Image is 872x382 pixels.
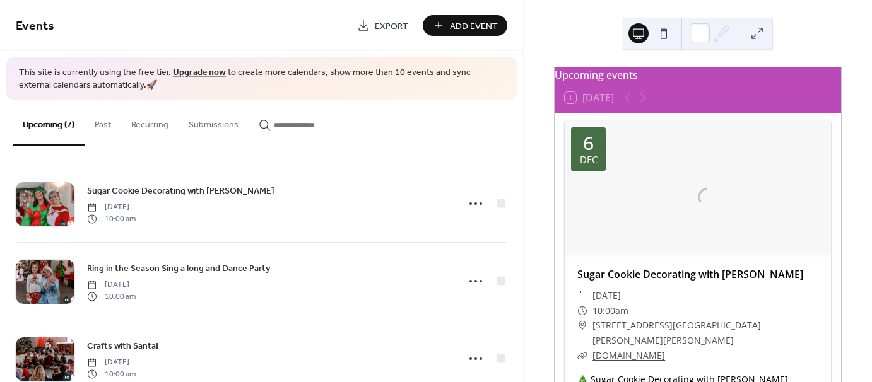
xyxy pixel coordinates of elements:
[423,15,507,36] button: Add Event
[87,213,136,224] span: 10:00 am
[592,349,665,361] a: [DOMAIN_NAME]
[348,15,418,36] a: Export
[450,20,498,33] span: Add Event
[375,20,408,33] span: Export
[87,340,158,353] span: Crafts with Santa!
[577,318,587,333] div: ​
[87,291,136,302] span: 10:00 am
[577,267,803,281] a: Sugar Cookie Decorating with [PERSON_NAME]
[583,134,594,153] div: 6
[555,67,841,83] div: Upcoming events
[85,100,121,144] button: Past
[87,183,274,198] a: Sugar Cookie Decorating with [PERSON_NAME]
[592,303,628,318] span: 10:00am
[87,279,136,291] span: [DATE]
[173,64,226,81] a: Upgrade now
[87,368,136,379] span: 10:00 am
[580,155,598,165] div: Dec
[87,357,136,368] span: [DATE]
[577,348,587,363] div: ​
[577,288,587,303] div: ​
[16,14,54,38] span: Events
[87,261,270,275] a: Ring in the Season Sing a long and Dance Party
[592,288,621,303] span: [DATE]
[577,303,587,318] div: ​
[592,318,818,348] span: [STREET_ADDRESS][GEOGRAPHIC_DATA][PERSON_NAME][PERSON_NAME]
[87,185,274,198] span: Sugar Cookie Decorating with [PERSON_NAME]
[87,262,270,275] span: Ring in the Season Sing a long and Dance Party
[121,100,179,144] button: Recurring
[87,202,136,213] span: [DATE]
[179,100,249,144] button: Submissions
[87,339,158,353] a: Crafts with Santa!
[19,67,504,91] span: This site is currently using the free tier. to create more calendars, show more than 10 events an...
[13,100,85,146] button: Upcoming (7)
